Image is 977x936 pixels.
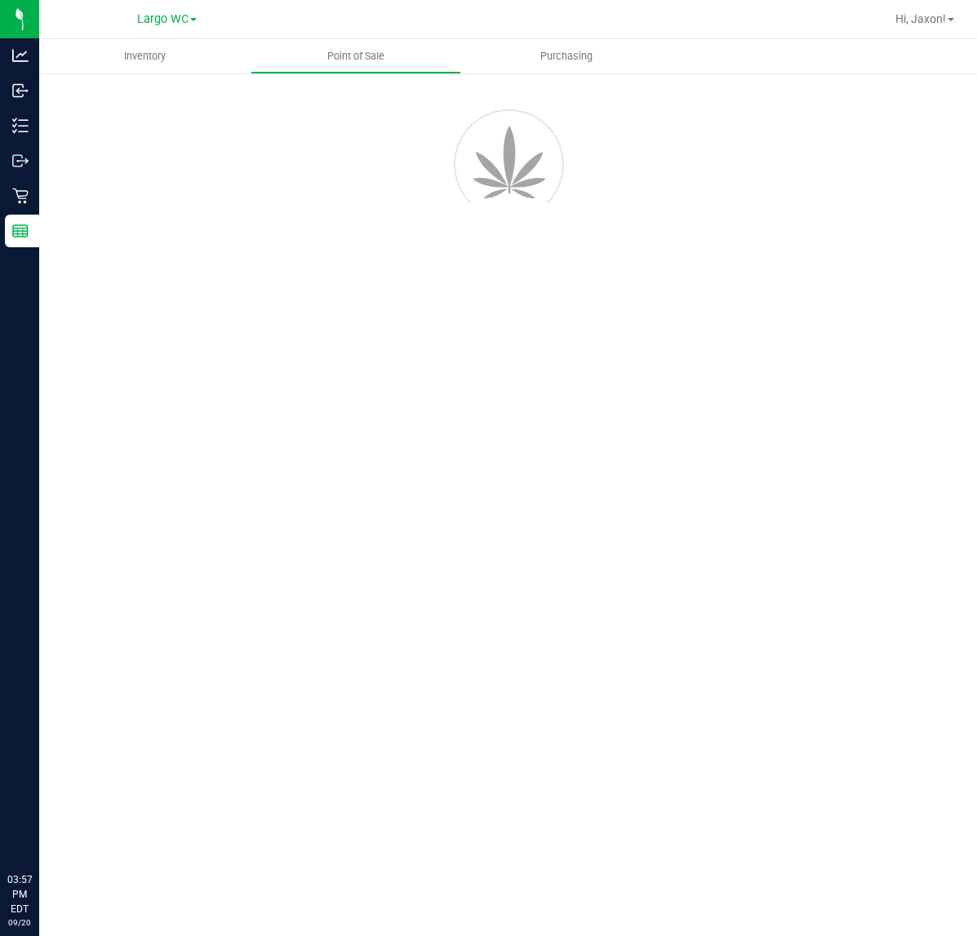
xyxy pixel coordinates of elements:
a: Inventory [39,39,251,73]
inline-svg: Inventory [12,118,29,134]
span: Point of Sale [305,49,406,64]
span: Hi, Jaxon! [895,12,946,25]
span: Largo WC [137,12,189,26]
inline-svg: Outbound [12,153,29,169]
inline-svg: Inbound [12,82,29,99]
p: 09/20 [7,916,32,929]
span: Purchasing [518,49,615,64]
a: Purchasing [461,39,673,73]
p: 03:57 PM EDT [7,872,32,916]
inline-svg: Retail [12,188,29,204]
span: Inventory [102,49,188,64]
inline-svg: Reports [12,223,29,239]
a: Point of Sale [251,39,462,73]
inline-svg: Analytics [12,47,29,64]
